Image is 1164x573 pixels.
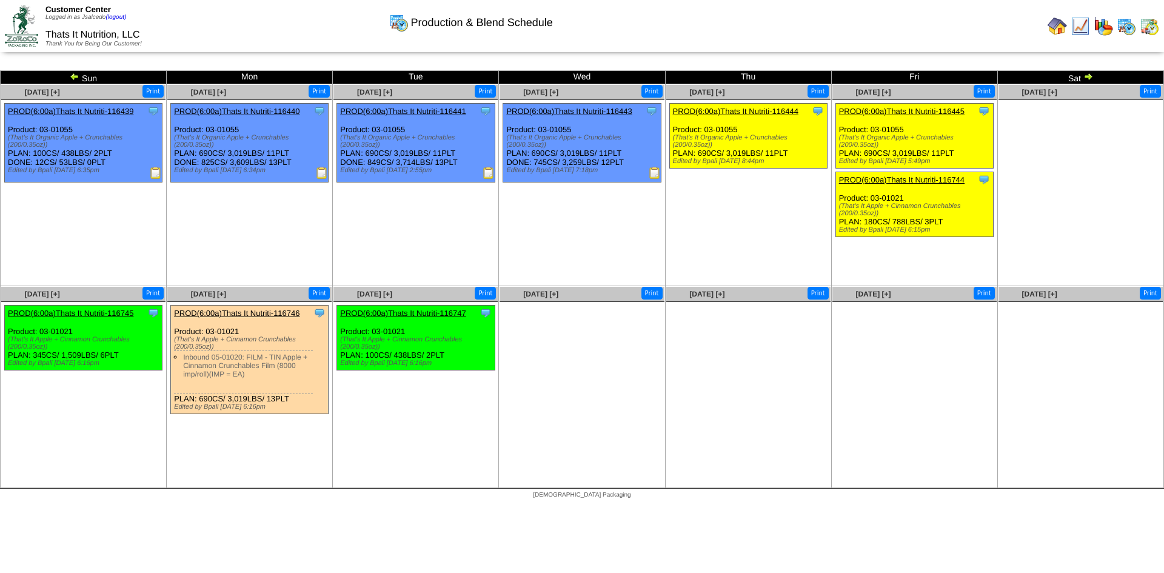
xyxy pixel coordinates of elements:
[70,72,79,81] img: arrowleft.gif
[174,336,328,350] div: (That's It Apple + Cinnamon Crunchables (200/0.35oz))
[641,85,663,98] button: Print
[483,167,495,179] img: Production Report
[340,107,466,116] a: PROD(6:00a)Thats It Nutriti-116441
[646,105,658,117] img: Tooltip
[1022,88,1057,96] a: [DATE] [+]
[1140,85,1161,98] button: Print
[45,30,140,40] span: Thats It Nutrition, LLC
[835,104,993,169] div: Product: 03-01055 PLAN: 690CS / 3,019LBS / 11PLT
[533,492,630,498] span: [DEMOGRAPHIC_DATA] Packaging
[855,290,891,298] span: [DATE] [+]
[174,167,328,174] div: Edited by Bpali [DATE] 6:34pm
[142,85,164,98] button: Print
[978,105,990,117] img: Tooltip
[167,71,333,84] td: Mon
[5,306,162,370] div: Product: 03-01021 PLAN: 345CS / 1,509LBS / 6PLT
[147,307,159,319] img: Tooltip
[333,71,499,84] td: Tue
[174,403,328,410] div: Edited by Bpali [DATE] 6:16pm
[8,360,162,367] div: Edited by Bpali [DATE] 6:16pm
[475,85,496,98] button: Print
[313,307,326,319] img: Tooltip
[839,158,993,165] div: Edited by Bpali [DATE] 5:49pm
[839,203,993,217] div: (That's It Apple + Cinnamon Crunchables (200/0.35oz))
[808,85,829,98] button: Print
[1,71,167,84] td: Sun
[337,306,495,370] div: Product: 03-01021 PLAN: 100CS / 438LBS / 2PLT
[480,307,492,319] img: Tooltip
[997,71,1163,84] td: Sat
[389,13,409,32] img: calendarprod.gif
[689,88,724,96] span: [DATE] [+]
[105,14,126,21] a: (logout)
[5,104,162,183] div: Product: 03-01055 PLAN: 100CS / 438LBS / 2PLT DONE: 12CS / 53LBS / 0PLT
[5,5,38,46] img: ZoRoCo_Logo(Green%26Foil)%20jpg.webp
[8,107,133,116] a: PROD(6:00a)Thats It Nutriti-116439
[174,309,299,318] a: PROD(6:00a)Thats It Nutriti-116746
[974,287,995,300] button: Print
[316,167,328,179] img: Production Report
[523,88,558,96] a: [DATE] [+]
[1048,16,1067,36] img: home.gif
[45,5,111,14] span: Customer Center
[689,290,724,298] a: [DATE] [+]
[503,104,661,183] div: Product: 03-01055 PLAN: 690CS / 3,019LBS / 11PLT DONE: 745CS / 3,259LBS / 12PLT
[506,134,660,149] div: (That's It Organic Apple + Crunchables (200/0.35oz))
[313,105,326,117] img: Tooltip
[673,107,798,116] a: PROD(6:00a)Thats It Nutriti-116444
[499,71,665,84] td: Wed
[8,134,162,149] div: (That's It Organic Apple + Crunchables (200/0.35oz))
[673,158,827,165] div: Edited by Bpali [DATE] 8:44pm
[191,88,226,96] a: [DATE] [+]
[45,41,142,47] span: Thank You for Being Our Customer!
[183,353,307,378] a: Inbound 05-01020: FILM - TIN Apple + Cinnamon Crunchables Film (8000 imp/roll)(IMP = EA)
[171,306,329,414] div: Product: 03-01021 PLAN: 690CS / 3,019LBS / 13PLT
[974,85,995,98] button: Print
[855,88,891,96] a: [DATE] [+]
[812,105,824,117] img: Tooltip
[357,290,392,298] span: [DATE] [+]
[839,107,965,116] a: PROD(6:00a)Thats It Nutriti-116445
[506,167,660,174] div: Edited by Bpali [DATE] 7:18pm
[839,134,993,149] div: (That's It Organic Apple + Crunchables (200/0.35oz))
[506,107,632,116] a: PROD(6:00a)Thats It Nutriti-116443
[25,88,60,96] a: [DATE] [+]
[1083,72,1093,81] img: arrowright.gif
[45,14,126,21] span: Logged in as Jsalcedo
[25,290,60,298] a: [DATE] [+]
[147,105,159,117] img: Tooltip
[340,336,494,350] div: (That's It Apple + Cinnamon Crunchables (200/0.35oz))
[1117,16,1136,36] img: calendarprod.gif
[8,309,133,318] a: PROD(6:00a)Thats It Nutriti-116745
[835,172,993,237] div: Product: 03-01021 PLAN: 180CS / 788LBS / 3PLT
[174,107,299,116] a: PROD(6:00a)Thats It Nutriti-116440
[191,290,226,298] span: [DATE] [+]
[340,134,494,149] div: (That's It Organic Apple + Crunchables (200/0.35oz))
[839,226,993,233] div: Edited by Bpali [DATE] 6:15pm
[1022,290,1057,298] a: [DATE] [+]
[357,88,392,96] a: [DATE] [+]
[1094,16,1113,36] img: graph.gif
[142,287,164,300] button: Print
[475,287,496,300] button: Print
[8,336,162,350] div: (That's It Apple + Cinnamon Crunchables (200/0.35oz))
[523,290,558,298] a: [DATE] [+]
[8,167,162,174] div: Edited by Bpali [DATE] 6:35pm
[978,173,990,186] img: Tooltip
[340,309,466,318] a: PROD(6:00a)Thats It Nutriti-116747
[839,175,965,184] a: PROD(6:00a)Thats It Nutriti-116744
[171,104,329,183] div: Product: 03-01055 PLAN: 690CS / 3,019LBS / 11PLT DONE: 825CS / 3,609LBS / 13PLT
[411,16,553,29] span: Production & Blend Schedule
[309,85,330,98] button: Print
[150,167,162,179] img: Production Report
